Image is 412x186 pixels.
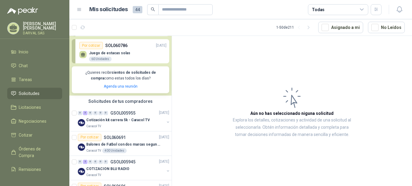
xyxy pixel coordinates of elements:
[19,49,28,55] span: Inicio
[19,146,56,159] span: Órdenes de Compra
[151,7,155,11] span: search
[110,160,135,164] p: GSOL005945
[86,148,101,153] p: Caracol TV
[78,111,82,115] div: 0
[276,23,313,32] div: 1 - 50 de 211
[368,22,405,33] button: No Leídos
[19,90,40,97] span: Solicitudes
[7,88,62,99] a: Solicitudes
[88,160,93,164] div: 0
[86,142,161,147] p: Balones de Futbol con dos marcas segun adjunto. Adjuntar cotizacion en su formato
[78,119,85,126] img: Company Logo
[133,6,142,13] span: 44
[72,39,169,63] a: Por cotizarSOL060786[DATE] Juego de estacas solas60 Unidades
[104,84,138,89] a: Agenda una reunión
[19,166,41,173] span: Remisiones
[250,110,334,117] h3: Aún no has seleccionado niguna solicitud
[78,168,85,175] img: Company Logo
[159,110,169,116] p: [DATE]
[23,31,62,35] p: DARVAL SAS
[78,109,170,129] a: 0 3 0 0 0 0 GSOL005955[DATE] Company LogoCotización kit carrera 5k - Caracol TVCaracol TV
[19,62,28,69] span: Chat
[93,160,98,164] div: 0
[159,159,169,165] p: [DATE]
[7,143,62,161] a: Órdenes de Compra
[89,5,128,14] h1: Mis solicitudes
[78,143,85,151] img: Company Logo
[7,115,62,127] a: Negociaciones
[69,96,172,107] div: Solicitudes de tus compradores
[19,118,46,125] span: Negociaciones
[86,166,129,172] p: COTIZACION BLU RADIO
[19,132,33,138] span: Cotizar
[105,42,128,49] p: SOL060786
[78,134,101,141] div: Por cotizar
[23,22,62,30] p: [PERSON_NAME] [PERSON_NAME]
[232,117,352,138] p: Explora los detalles, cotizaciones y actividad de una solicitud al seleccionarla. Obtén informaci...
[19,104,41,111] span: Licitaciones
[98,160,103,164] div: 0
[91,71,156,80] b: cientos de solicitudes de compra
[79,42,103,49] div: Por cotizar
[7,129,62,141] a: Cotizar
[102,148,127,153] div: 400 Unidades
[7,74,62,85] a: Tareas
[103,111,108,115] div: 0
[83,160,87,164] div: 2
[156,43,166,49] p: [DATE]
[318,22,363,33] button: Asignado a mi
[86,117,150,123] p: Cotización kit carrera 5k - Caracol TV
[86,124,101,129] p: Caracol TV
[89,51,130,55] p: Juego de estacas solas
[312,6,325,13] div: Todas
[86,173,101,178] p: Caracol TV
[7,7,38,14] img: Logo peakr
[78,158,170,178] a: 0 2 0 0 0 0 GSOL005945[DATE] Company LogoCOTIZACION BLU RADIOCaracol TV
[159,134,169,140] p: [DATE]
[19,76,32,83] span: Tareas
[88,111,93,115] div: 0
[104,135,126,140] p: SOL060691
[7,102,62,113] a: Licitaciones
[103,160,108,164] div: 0
[89,57,112,61] div: 60 Unidades
[75,70,166,81] p: ¿Quieres recibir como estas todos los días?
[110,111,135,115] p: GSOL005955
[93,111,98,115] div: 0
[7,60,62,71] a: Chat
[7,164,62,175] a: Remisiones
[69,131,172,156] a: Por cotizarSOL060691[DATE] Company LogoBalones de Futbol con dos marcas segun adjunto. Adjuntar c...
[98,111,103,115] div: 0
[78,160,82,164] div: 0
[7,46,62,58] a: Inicio
[83,111,87,115] div: 3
